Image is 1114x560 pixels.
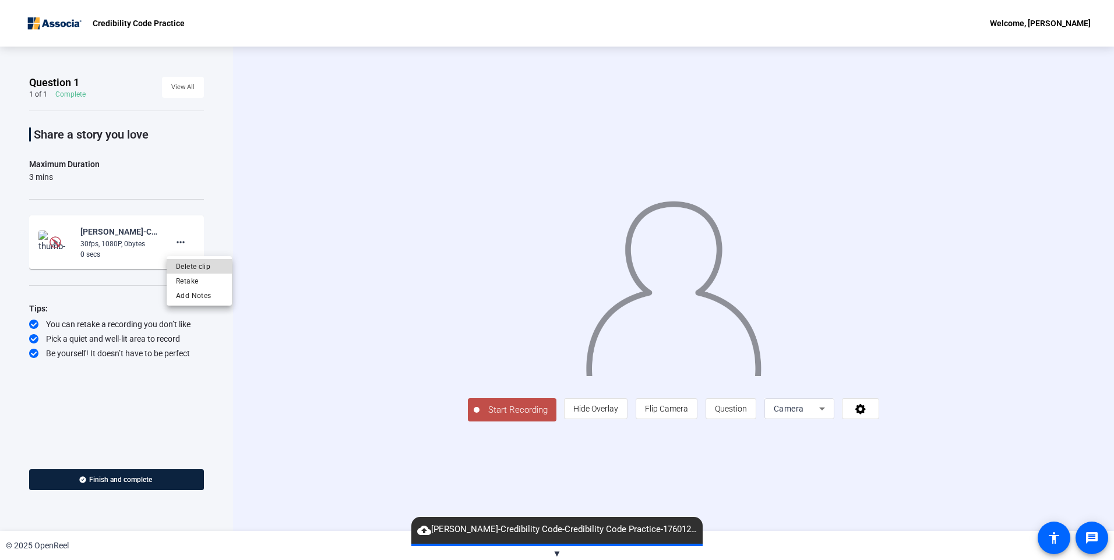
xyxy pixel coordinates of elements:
span: Retake [176,274,223,288]
span: Delete clip [176,260,223,274]
span: Add Notes [176,289,223,303]
span: ▼ [553,548,562,559]
span: [PERSON_NAME]-Credibility Code-Credibility Code Practice-1760124637902-webcam [411,523,703,537]
mat-icon: cloud_upload [417,523,431,537]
